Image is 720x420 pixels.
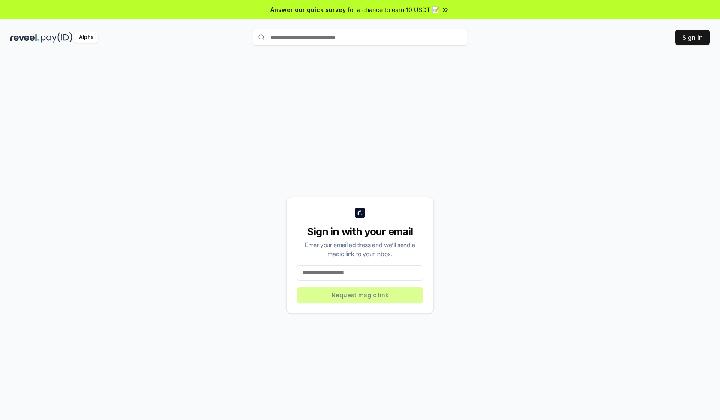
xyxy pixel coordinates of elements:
[297,240,423,258] div: Enter your email address and we’ll send a magic link to your inbox.
[270,5,346,14] span: Answer our quick survey
[348,5,439,14] span: for a chance to earn 10 USDT 📝
[355,208,365,218] img: logo_small
[675,30,710,45] button: Sign In
[297,225,423,239] div: Sign in with your email
[74,32,98,43] div: Alpha
[41,32,72,43] img: pay_id
[10,32,39,43] img: reveel_dark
